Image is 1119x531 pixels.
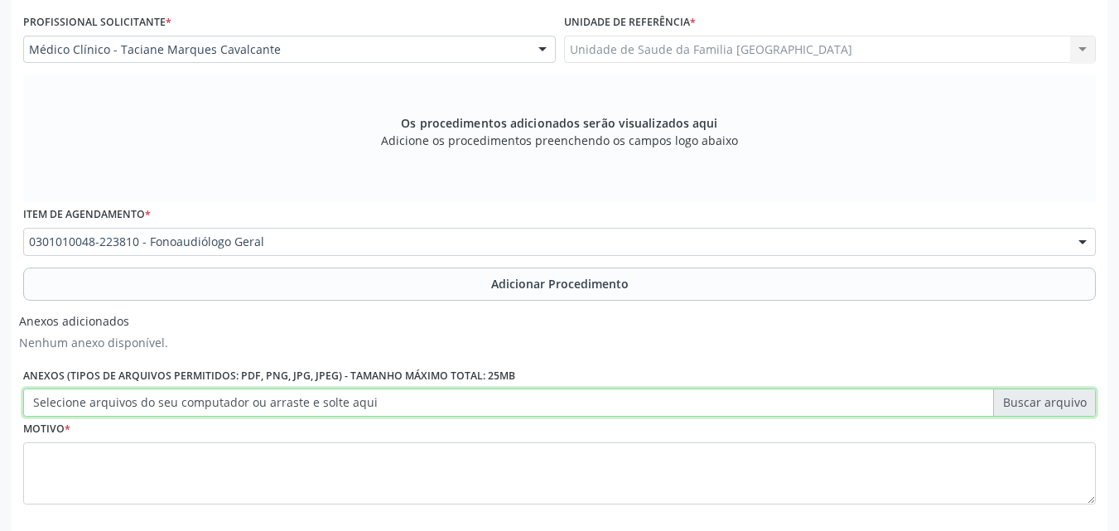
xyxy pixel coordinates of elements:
label: Motivo [23,417,70,442]
span: Os procedimentos adicionados serão visualizados aqui [401,114,717,132]
span: Médico Clínico - Taciane Marques Cavalcante [29,41,522,58]
span: Adicione os procedimentos preenchendo os campos logo abaixo [381,132,738,149]
span: 0301010048-223810 - Fonoaudiólogo Geral [29,234,1062,250]
label: Profissional Solicitante [23,10,171,36]
button: Adicionar Procedimento [23,268,1096,301]
label: Anexos (Tipos de arquivos permitidos: PDF, PNG, JPG, JPEG) - Tamanho máximo total: 25MB [23,363,515,389]
label: Item de agendamento [23,202,151,228]
label: Unidade de referência [564,10,696,36]
span: Adicionar Procedimento [491,275,629,292]
p: Nenhum anexo disponível. [19,334,168,351]
h6: Anexos adicionados [19,315,168,329]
